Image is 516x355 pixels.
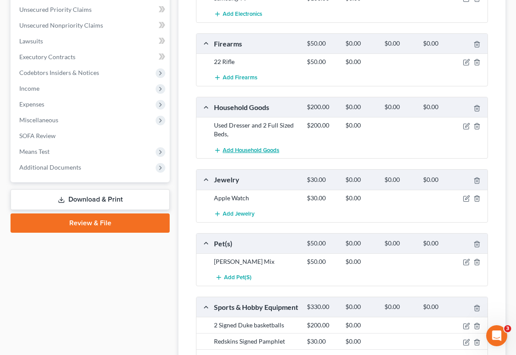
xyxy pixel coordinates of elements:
div: Household Goods [210,103,302,112]
div: $0.00 [341,321,380,330]
div: $0.00 [380,176,419,184]
span: Lawsuits [19,37,43,45]
div: $200.00 [302,321,341,330]
div: $0.00 [419,103,457,111]
div: $0.00 [341,194,380,202]
div: $50.00 [302,39,341,48]
span: SOFA Review [19,132,56,139]
a: Review & File [11,213,170,233]
div: $50.00 [302,57,341,66]
div: $0.00 [341,39,380,48]
div: $200.00 [302,103,341,111]
span: Add Pet(s) [224,274,252,281]
span: Income [19,85,39,92]
button: Add Household Goods [214,142,279,158]
div: 2 Signed Duke basketballs [210,321,302,330]
div: $330.00 [302,303,341,311]
div: Jewelry [210,175,302,184]
div: Pet(s) [210,239,302,248]
div: $0.00 [419,39,457,48]
button: Add Firearms [214,70,257,86]
span: Codebtors Insiders & Notices [19,69,99,76]
a: Lawsuits [12,33,170,49]
iframe: Intercom live chat [486,325,507,346]
span: Unsecured Priority Claims [19,6,92,13]
div: Firearms [210,39,302,48]
div: $0.00 [341,257,380,266]
span: Add Firearms [223,75,257,82]
div: $0.00 [341,239,380,248]
div: $0.00 [341,57,380,66]
button: Add Pet(s) [214,270,253,286]
a: SOFA Review [12,128,170,144]
div: $0.00 [341,103,380,111]
div: $30.00 [302,176,341,184]
div: $0.00 [341,303,380,311]
div: $50.00 [302,239,341,248]
span: Expenses [19,100,44,108]
span: Means Test [19,148,50,155]
div: Apple Watch [210,194,302,202]
span: Unsecured Nonpriority Claims [19,21,103,29]
div: $0.00 [341,176,380,184]
a: Executory Contracts [12,49,170,65]
div: $30.00 [302,194,341,202]
div: Sports & Hobby Equipment [210,302,302,312]
span: Add Electronics [223,11,262,18]
div: $30.00 [302,337,341,346]
div: $0.00 [341,121,380,130]
span: Executory Contracts [19,53,75,60]
div: Redskins Signed Pamphlet [210,337,302,346]
a: Unsecured Priority Claims [12,2,170,18]
div: $200.00 [302,121,341,130]
span: Add Household Goods [223,147,279,154]
div: 22 Rifle [210,57,302,66]
button: Add Jewelry [214,206,255,222]
div: $0.00 [380,303,419,311]
div: $0.00 [380,39,419,48]
div: [PERSON_NAME] Mix [210,257,302,266]
a: Download & Print [11,189,170,210]
div: $0.00 [341,337,380,346]
div: Used Dresser and 2 Full Sized Beds, [210,121,302,138]
span: 3 [504,325,511,332]
div: $0.00 [380,239,419,248]
div: $0.00 [380,103,419,111]
span: Add Jewelry [223,210,255,217]
div: $0.00 [419,176,457,184]
a: Unsecured Nonpriority Claims [12,18,170,33]
button: Add Electronics [214,6,262,22]
div: $50.00 [302,257,341,266]
div: $0.00 [419,303,457,311]
span: Miscellaneous [19,116,58,124]
span: Additional Documents [19,163,81,171]
div: $0.00 [419,239,457,248]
